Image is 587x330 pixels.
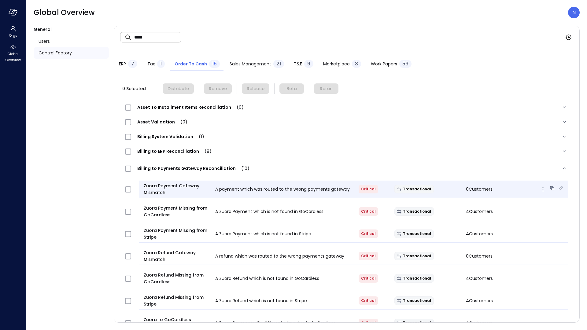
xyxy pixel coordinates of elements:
[231,104,244,110] span: (0)
[402,60,408,67] span: 53
[215,275,319,281] span: A Zuora Refund which is not found in GoCardless
[144,294,210,307] span: Zuora Refund Missing from Stripe
[131,60,134,67] span: 7
[215,231,311,237] span: A Zuora Payment which is not found in Stripe
[466,253,493,259] span: 0 Customers
[175,61,207,67] span: Order to Cash
[215,208,323,215] span: A Zuora Payment which is not found in GoCardless
[215,186,350,192] span: A payment which was routed to the wrong payments gateway
[230,61,271,67] span: Sales Management
[34,35,109,47] a: Users
[466,208,493,215] span: 4 Customers
[355,60,358,67] span: 3
[131,104,250,110] span: Asset To Installment Items Reconciliation
[276,60,281,67] span: 21
[34,47,109,59] a: Control Factory
[466,275,493,281] span: 4 Customers
[193,134,204,140] span: (1)
[466,186,493,192] span: 0 Customers
[34,26,52,32] span: General
[144,205,210,218] span: Zuora Payment Missing from GoCardless
[323,61,350,67] span: Marketplace
[120,115,573,129] div: Asset Validation(0)
[1,24,25,39] div: Orgs
[144,316,210,330] span: Zuora to GoCardless Payment Attribute Mismatch
[39,50,72,56] span: Control Factory
[160,60,162,67] span: 1
[120,159,573,178] div: Billing to Payments Gateway Reconciliation(10)
[144,272,210,285] span: Zuora Refund Missing from GoCardless
[371,61,397,67] span: Work Papers
[199,148,212,154] span: (8)
[131,165,256,171] span: Billing to Payments Gateway Reconciliation
[131,148,218,154] span: Billing to ERP Reconciliation
[4,51,22,63] span: Global Overview
[120,129,573,144] div: Billing System Validation(1)
[215,298,307,304] span: A Zuora Refund which is not found in Stripe
[120,100,573,115] div: Asset To Installment Items Reconciliation(0)
[212,60,217,67] span: 15
[215,320,335,326] span: A Zuora Payment with different attributes in GoCardless
[568,7,580,18] div: Noy Vadai
[120,85,148,92] span: 0 Selected
[294,61,302,67] span: T&E
[215,253,344,259] span: A refund which was routed to the wrong payments gateway
[9,32,17,38] span: Orgs
[131,134,210,140] span: Billing System Validation
[120,144,573,159] div: Billing to ERP Reconciliation(8)
[144,249,210,263] span: Zuora Refund Gateway Mismatch
[34,8,95,17] span: Global Overview
[572,9,576,16] p: N
[236,165,249,171] span: (10)
[39,38,50,45] span: Users
[466,231,493,237] span: 4 Customers
[307,60,310,67] span: 9
[175,119,187,125] span: (0)
[144,182,210,196] span: Zuora Payment Gateway Mismatch
[144,227,210,240] span: Zuora Payment Missing from Stripe
[466,320,493,326] span: 4 Customers
[1,43,25,64] div: Global Overview
[466,298,493,304] span: 4 Customers
[147,61,155,67] span: Tax
[119,61,126,67] span: ERP
[131,119,194,125] span: Asset Validation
